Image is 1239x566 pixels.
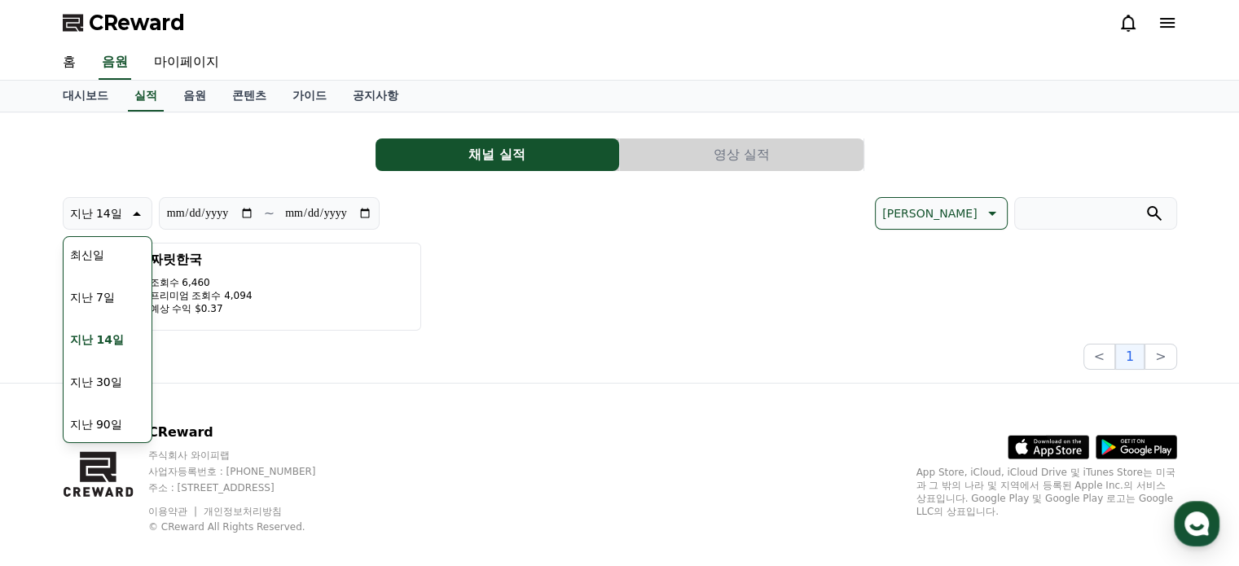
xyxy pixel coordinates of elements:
a: 홈 [50,46,89,80]
a: CReward [63,10,185,36]
button: > [1145,344,1176,370]
button: [PERSON_NAME] [875,197,1007,230]
p: [PERSON_NAME] [882,202,977,225]
button: 지난 90일 [64,406,129,442]
p: 지난 14일 [70,202,122,225]
span: CReward [89,10,185,36]
button: 지난 14일 [64,322,130,358]
p: 주식회사 와이피랩 [148,449,347,462]
button: 최신일 [64,237,111,273]
p: © CReward All Rights Reserved. [148,520,347,533]
a: 공지사항 [340,81,411,112]
a: 마이페이지 [141,46,232,80]
p: 프리미엄 조회수 4,094 [150,289,253,302]
button: 지난 30일 [64,364,129,400]
button: 지난 14일 [63,197,152,230]
button: 1 [1115,344,1145,370]
a: 개인정보처리방침 [204,506,282,517]
a: 이용약관 [148,506,200,517]
p: App Store, iCloud, iCloud Drive 및 iTunes Store는 미국과 그 밖의 나라 및 지역에서 등록된 Apple Inc.의 서비스 상표입니다. Goo... [916,466,1177,518]
a: 콘텐츠 [219,81,279,112]
p: CReward [148,423,347,442]
span: 대화 [149,456,169,469]
a: 영상 실적 [620,138,864,171]
a: 대화 [108,431,210,472]
p: 조회수 6,460 [150,276,253,289]
button: < [1083,344,1115,370]
a: 설정 [210,431,313,472]
a: 홈 [5,431,108,472]
p: ~ [264,204,275,223]
a: 음원 [99,46,131,80]
p: 주소 : [STREET_ADDRESS] [148,481,347,494]
button: 짜릿한국 조회수 6,460 프리미엄 조회수 4,094 예상 수익 $0.37 [63,243,421,331]
button: 지난 7일 [64,279,121,315]
p: 예상 수익 $0.37 [150,302,253,315]
a: 채널 실적 [376,138,620,171]
span: 홈 [51,455,61,468]
a: 가이드 [279,81,340,112]
p: 사업자등록번호 : [PHONE_NUMBER] [148,465,347,478]
button: 채널 실적 [376,138,619,171]
h3: 짜릿한국 [150,250,253,270]
a: 실적 [128,81,164,112]
a: 음원 [170,81,219,112]
a: 대시보드 [50,81,121,112]
button: 영상 실적 [620,138,863,171]
span: 설정 [252,455,271,468]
